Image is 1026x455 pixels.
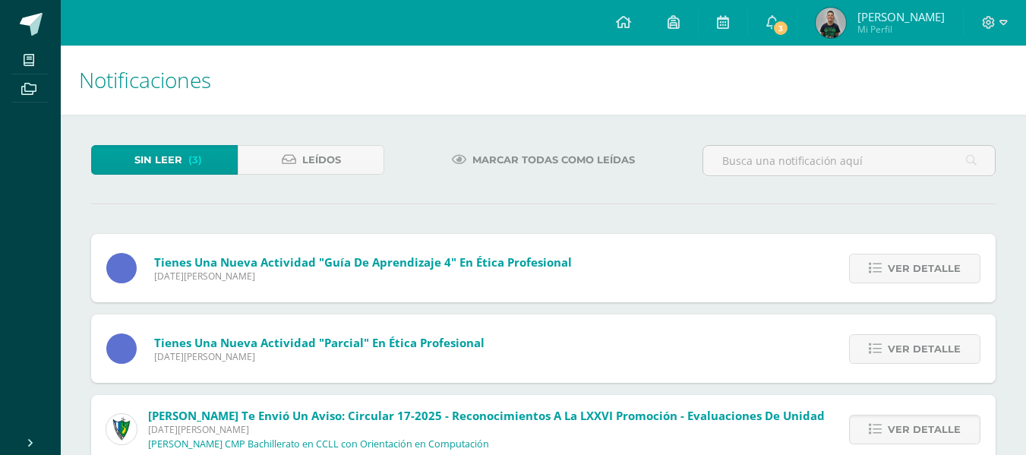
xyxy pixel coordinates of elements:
[238,145,384,175] a: Leídos
[433,145,654,175] a: Marcar todas como leídas
[79,65,211,94] span: Notificaciones
[816,8,846,38] img: 8c8227e158d39d8427a23b5ac134577f.png
[188,146,202,174] span: (3)
[148,423,825,436] span: [DATE][PERSON_NAME]
[154,350,485,363] span: [DATE][PERSON_NAME]
[154,270,572,283] span: [DATE][PERSON_NAME]
[857,23,945,36] span: Mi Perfil
[148,408,825,423] span: [PERSON_NAME] te envió un aviso: Circular 17-2025 - Reconocimientos a la LXXVI Promoción - Evalua...
[472,146,635,174] span: Marcar todas como leídas
[703,146,995,175] input: Busca una notificación aquí
[888,335,961,363] span: Ver detalle
[154,254,572,270] span: Tienes una nueva actividad "guía de aprendizaje 4" En Ética Profesional
[134,146,182,174] span: Sin leer
[148,438,489,450] p: [PERSON_NAME] CMP Bachillerato en CCLL con Orientación en Computación
[772,20,789,36] span: 3
[154,335,485,350] span: Tienes una nueva actividad "parcial" En Ética Profesional
[106,414,137,444] img: 9f174a157161b4ddbe12118a61fed988.png
[91,145,238,175] a: Sin leer(3)
[302,146,341,174] span: Leídos
[857,9,945,24] span: [PERSON_NAME]
[888,254,961,283] span: Ver detalle
[888,416,961,444] span: Ver detalle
